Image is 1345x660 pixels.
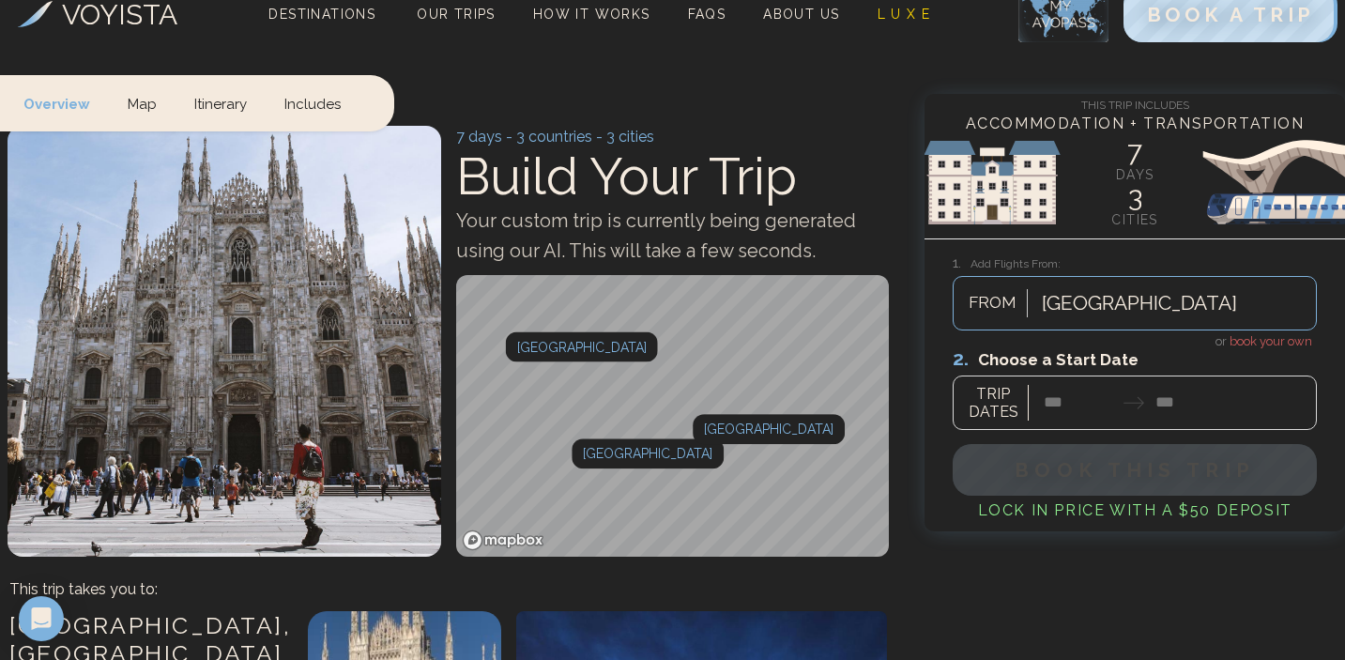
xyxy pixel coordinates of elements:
span: L U X E [878,7,931,22]
span: 1. [953,254,971,271]
span: FAQs [688,7,726,22]
div: [GEOGRAPHIC_DATA] [572,438,724,468]
span: About Us [763,7,839,22]
h4: Accommodation + Transportation [925,113,1345,135]
a: How It Works [526,1,658,27]
p: This trip takes you to: [9,578,158,601]
a: L U X E [870,1,939,27]
span: Our Trips [417,7,496,22]
a: Our Trips [409,1,503,27]
a: Mapbox homepage [462,530,544,551]
span: Book This Trip [1015,458,1255,482]
h4: This Trip Includes [925,94,1345,113]
div: Map marker [693,414,845,444]
a: Overview [23,75,109,130]
h4: Lock in Price with a $50 deposit [953,499,1317,522]
a: Includes [266,75,359,130]
img: Voyista Logo [18,1,53,27]
div: Open Intercom Messenger [19,596,64,641]
canvas: Map [456,275,890,557]
span: How It Works [533,7,650,22]
span: Build Your Trip [456,146,797,207]
a: BOOK A TRIP [1123,8,1337,25]
button: Book This Trip [953,444,1317,496]
a: Map [109,75,176,130]
div: [GEOGRAPHIC_DATA] [505,331,657,361]
span: BOOK A TRIP [1147,3,1314,26]
span: Your custom trip is currently being generated using our AI. This will take a few seconds. [456,209,856,262]
a: About Us [756,1,847,27]
h3: Add Flights From: [953,253,1317,274]
div: Map marker [572,438,724,468]
a: Itinerary [176,75,266,130]
h4: or [953,330,1317,351]
img: European Sights [925,126,1345,238]
span: book your own [1230,334,1312,348]
a: FAQs [680,1,734,27]
p: 7 days - 3 countries - 3 cities [456,126,890,148]
div: [GEOGRAPHIC_DATA] [693,414,845,444]
div: Map marker [505,331,657,361]
span: FROM [958,291,1027,315]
